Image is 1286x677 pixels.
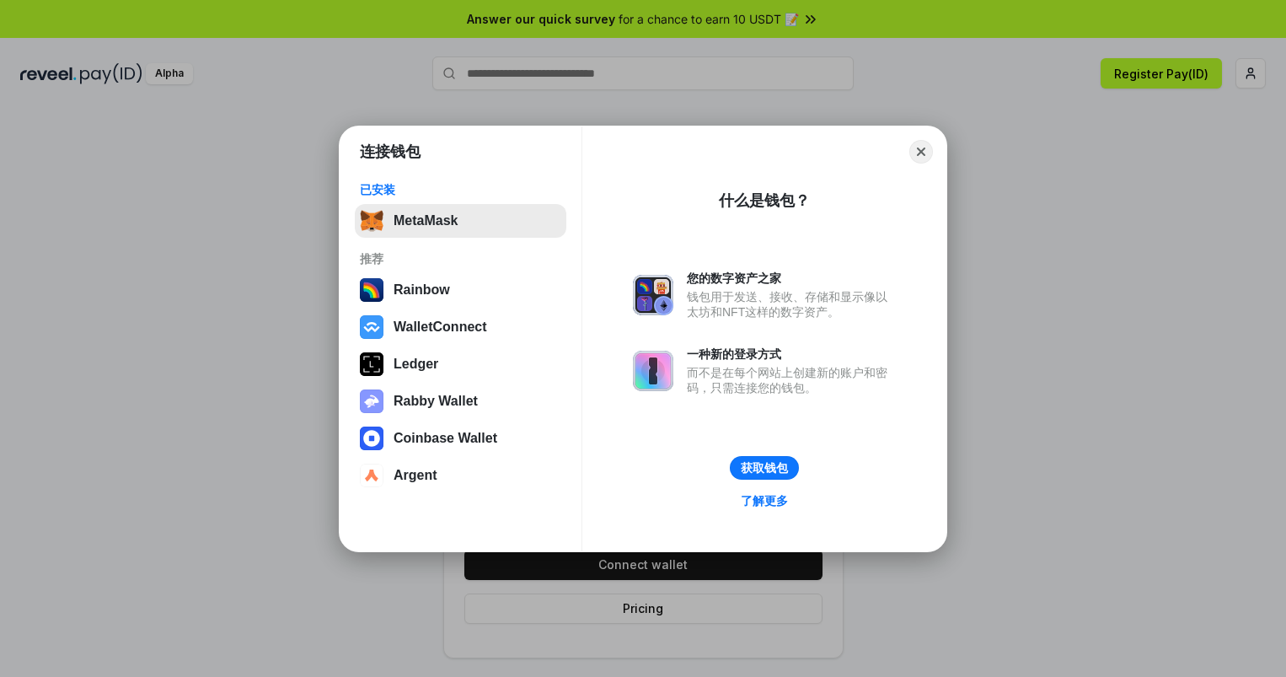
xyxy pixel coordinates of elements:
button: Coinbase Wallet [355,422,566,455]
div: 推荐 [360,251,561,266]
img: svg+xml,%3Csvg%20width%3D%2228%22%20height%3D%2228%22%20viewBox%3D%220%200%2028%2028%22%20fill%3D... [360,464,383,487]
div: 钱包用于发送、接收、存储和显示像以太坊和NFT这样的数字资产。 [687,289,896,320]
button: Close [909,140,933,164]
a: 了解更多 [731,490,798,512]
img: svg+xml,%3Csvg%20width%3D%2228%22%20height%3D%2228%22%20viewBox%3D%220%200%2028%2028%22%20fill%3D... [360,315,383,339]
div: 已安装 [360,182,561,197]
img: svg+xml,%3Csvg%20xmlns%3D%22http%3A%2F%2Fwww.w3.org%2F2000%2Fsvg%22%20fill%3D%22none%22%20viewBox... [360,390,383,413]
div: MetaMask [394,213,458,228]
div: Rabby Wallet [394,394,478,409]
div: WalletConnect [394,320,487,335]
div: Rainbow [394,282,450,298]
button: Argent [355,459,566,492]
img: svg+xml,%3Csvg%20fill%3D%22none%22%20height%3D%2233%22%20viewBox%3D%220%200%2035%2033%22%20width%... [360,209,383,233]
img: svg+xml,%3Csvg%20width%3D%2228%22%20height%3D%2228%22%20viewBox%3D%220%200%2028%2028%22%20fill%3D... [360,427,383,450]
button: 获取钱包 [730,456,799,480]
div: 而不是在每个网站上创建新的账户和密码，只需连接您的钱包。 [687,365,896,395]
div: Coinbase Wallet [394,431,497,446]
img: svg+xml,%3Csvg%20xmlns%3D%22http%3A%2F%2Fwww.w3.org%2F2000%2Fsvg%22%20fill%3D%22none%22%20viewBox... [633,275,673,315]
button: MetaMask [355,204,566,238]
div: Ledger [394,357,438,372]
div: 一种新的登录方式 [687,347,896,362]
button: Rabby Wallet [355,384,566,418]
div: 了解更多 [741,493,788,508]
div: Argent [394,468,437,483]
img: svg+xml,%3Csvg%20width%3D%22120%22%20height%3D%22120%22%20viewBox%3D%220%200%20120%20120%22%20fil... [360,278,383,302]
button: WalletConnect [355,310,566,344]
div: 什么是钱包？ [719,191,810,211]
h1: 连接钱包 [360,142,421,162]
div: 您的数字资产之家 [687,271,896,286]
img: svg+xml,%3Csvg%20xmlns%3D%22http%3A%2F%2Fwww.w3.org%2F2000%2Fsvg%22%20fill%3D%22none%22%20viewBox... [633,351,673,391]
button: Ledger [355,347,566,381]
img: svg+xml,%3Csvg%20xmlns%3D%22http%3A%2F%2Fwww.w3.org%2F2000%2Fsvg%22%20width%3D%2228%22%20height%3... [360,352,383,376]
div: 获取钱包 [741,460,788,476]
button: Rainbow [355,273,566,307]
